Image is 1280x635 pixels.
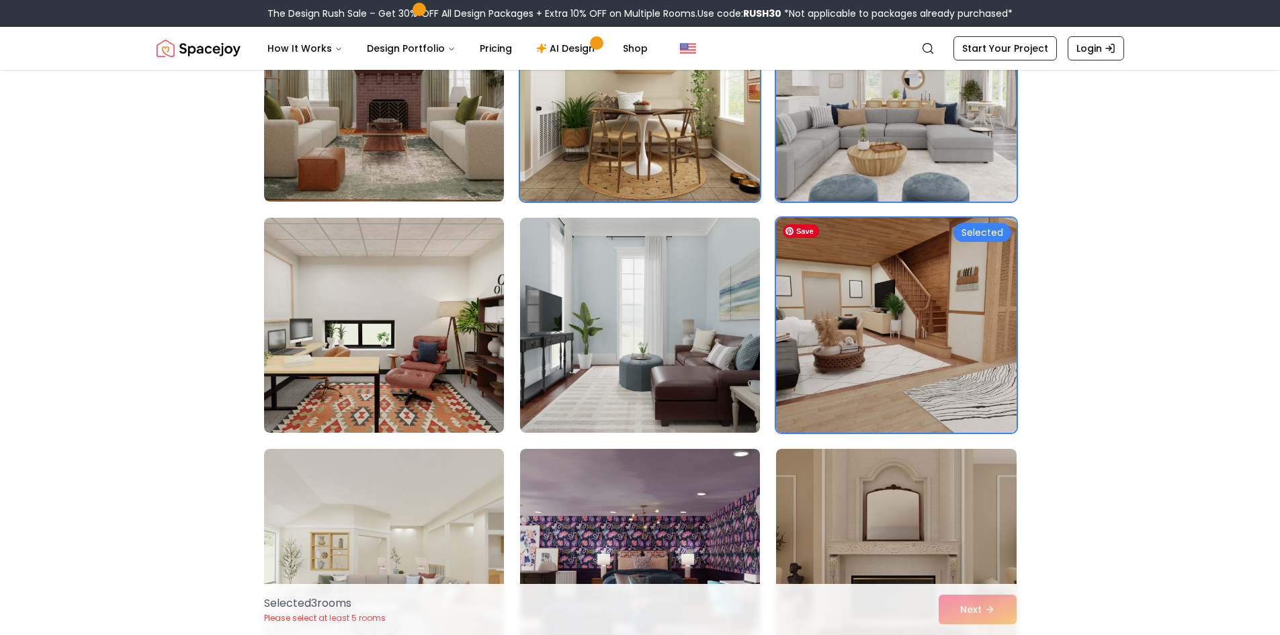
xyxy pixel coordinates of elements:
a: AI Design [525,35,609,62]
b: RUSH30 [743,7,781,20]
img: Room room-26 [520,218,760,433]
a: Shop [612,35,658,62]
div: Selected [953,223,1011,242]
nav: Global [157,27,1124,70]
img: United States [680,40,696,56]
img: Room room-27 [776,218,1016,433]
p: Selected 3 room s [264,595,386,611]
img: Room room-25 [264,218,504,433]
a: Spacejoy [157,35,241,62]
span: *Not applicable to packages already purchased* [781,7,1013,20]
button: Design Portfolio [356,35,466,62]
span: Save [783,224,819,238]
span: Use code: [697,7,781,20]
div: The Design Rush Sale – Get 30% OFF All Design Packages + Extra 10% OFF on Multiple Rooms. [267,7,1013,20]
p: Please select at least 5 rooms [264,613,386,624]
a: Login [1068,36,1124,60]
img: Spacejoy Logo [157,35,241,62]
a: Pricing [469,35,523,62]
button: How It Works [257,35,353,62]
nav: Main [257,35,658,62]
a: Start Your Project [953,36,1057,60]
